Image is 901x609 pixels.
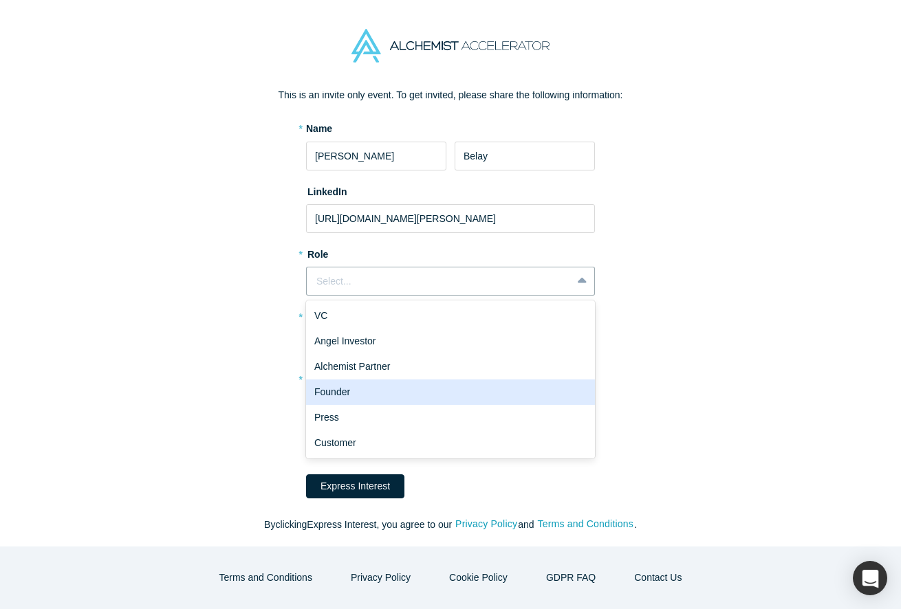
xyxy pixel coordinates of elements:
[205,566,327,590] button: Terms and Conditions
[316,274,562,289] div: Select...
[306,180,347,199] label: LinkedIn
[306,474,404,498] button: Express Interest
[306,354,595,379] div: Alchemist Partner
[162,518,739,532] p: By clicking Express Interest , you agree to our and .
[306,122,332,136] label: Name
[536,516,634,532] button: Terms and Conditions
[306,243,595,262] label: Role
[306,303,595,329] div: VC
[336,566,425,590] button: Privacy Policy
[351,29,550,63] img: Alchemist Accelerator Logo
[532,566,610,590] a: GDPR FAQ
[306,405,595,430] div: Press
[306,379,595,405] div: Founder
[306,142,446,170] input: First Name
[306,329,595,354] div: Angel Investor
[162,88,739,102] p: This is an invite only event. To get invited, please share the following information:
[455,516,518,532] button: Privacy Policy
[620,566,696,590] button: Contact Us
[455,142,595,170] input: Last Name
[306,430,595,456] div: Customer
[435,566,522,590] button: Cookie Policy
